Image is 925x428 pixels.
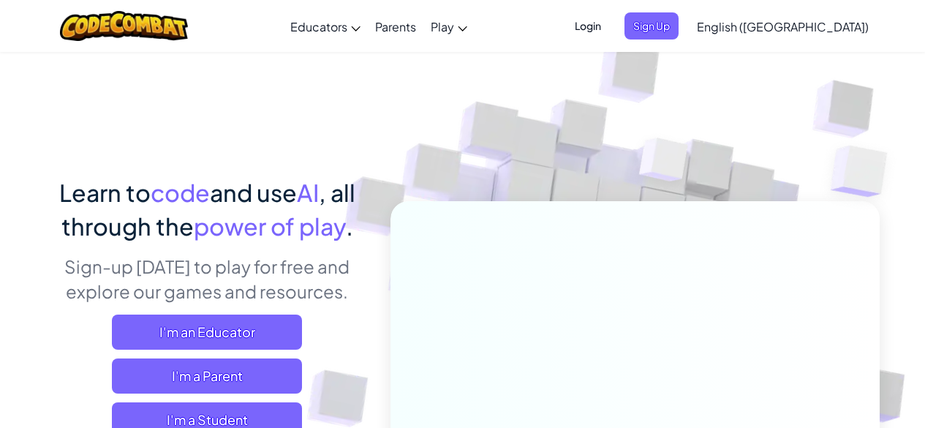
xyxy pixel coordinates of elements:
[112,315,302,350] a: I'm an Educator
[46,254,369,304] p: Sign-up [DATE] to play for free and explore our games and resources.
[423,7,475,46] a: Play
[697,19,869,34] span: English ([GEOGRAPHIC_DATA])
[112,358,302,394] a: I'm a Parent
[624,12,679,40] button: Sign Up
[431,19,454,34] span: Play
[60,11,188,41] img: CodeCombat logo
[690,7,876,46] a: English ([GEOGRAPHIC_DATA])
[59,178,151,207] span: Learn to
[194,211,346,241] span: power of play
[283,7,368,46] a: Educators
[151,178,210,207] span: code
[346,211,353,241] span: .
[297,178,319,207] span: AI
[368,7,423,46] a: Parents
[290,19,347,34] span: Educators
[611,109,717,218] img: Overlap cubes
[210,178,297,207] span: and use
[566,12,610,40] button: Login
